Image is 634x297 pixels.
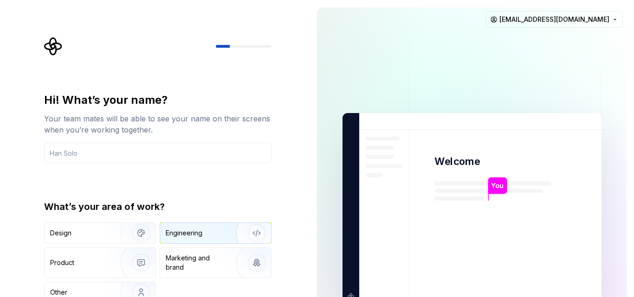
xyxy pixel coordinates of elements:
div: Your team mates will be able to see your name on their screens when you’re working together. [44,113,272,135]
div: Hi! What’s your name? [44,93,272,107]
svg: Supernova Logo [44,37,63,56]
p: Welcome [434,155,480,168]
span: [EMAIL_ADDRESS][DOMAIN_NAME] [499,15,609,24]
input: Han Solo [44,143,272,163]
p: [PERSON_NAME] [497,269,550,281]
div: Engineering [166,228,202,238]
div: Other [50,288,67,297]
div: Design [50,228,71,238]
div: Product [50,258,74,267]
p: You [491,181,504,191]
div: What’s your area of work? [44,200,272,213]
div: Marketing and brand [166,253,228,272]
button: [EMAIL_ADDRESS][DOMAIN_NAME] [486,11,623,28]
